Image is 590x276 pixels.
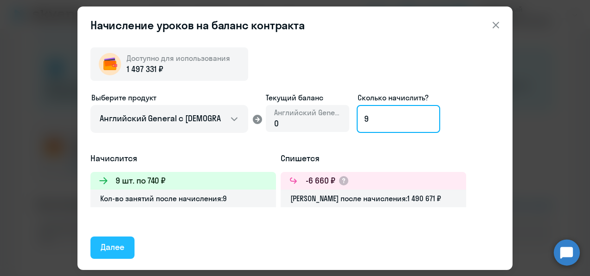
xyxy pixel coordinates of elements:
[77,18,513,33] header: Начисление уроков на баланс контракта
[90,190,276,207] div: Кол-во занятий после начисления: 9
[90,152,276,164] h5: Начислится
[99,53,121,75] img: wallet-circle.png
[281,152,466,164] h5: Спишется
[115,175,166,187] h3: 9 шт. по 740 ₽
[101,241,124,253] div: Далее
[90,237,135,259] button: Далее
[266,92,349,103] span: Текущий баланс
[274,118,279,129] span: 0
[358,93,429,102] span: Сколько начислить?
[306,175,335,187] h3: -6 660 ₽
[274,107,341,118] span: Английский General
[91,93,156,102] span: Выберите продукт
[127,63,163,75] span: 1 497 331 ₽
[127,53,230,63] span: Доступно для использования
[281,190,466,207] div: [PERSON_NAME] после начисления: 1 490 671 ₽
